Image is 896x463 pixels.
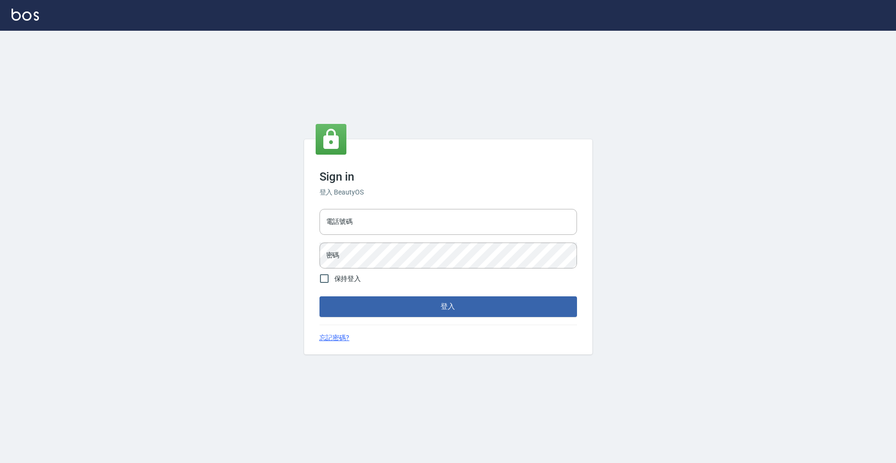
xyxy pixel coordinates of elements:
h3: Sign in [319,170,577,183]
button: 登入 [319,296,577,317]
h6: 登入 BeautyOS [319,187,577,197]
span: 保持登入 [334,274,361,284]
img: Logo [12,9,39,21]
a: 忘記密碼? [319,333,350,343]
